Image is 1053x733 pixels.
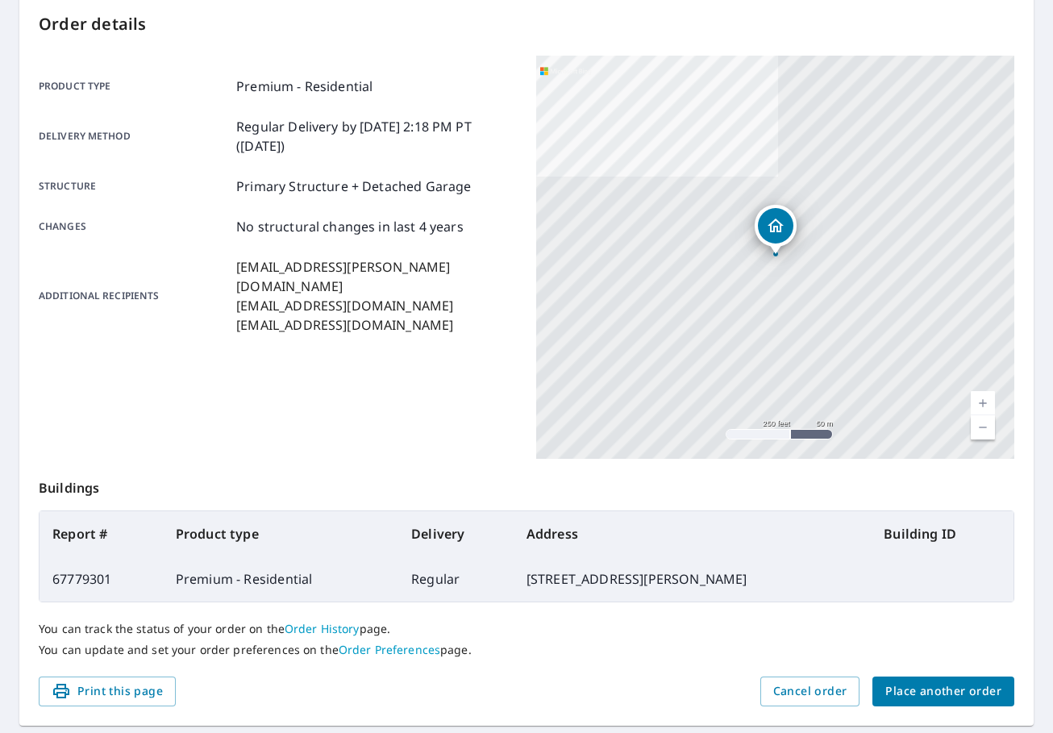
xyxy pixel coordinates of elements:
button: Place another order [872,677,1014,706]
a: Current Level 17, Zoom Out [971,415,995,439]
th: Address [514,511,872,556]
a: Order Preferences [339,642,440,657]
p: Additional recipients [39,257,230,335]
span: Place another order [885,681,1001,702]
th: Report # [40,511,163,556]
p: Structure [39,177,230,196]
p: Delivery method [39,117,230,156]
button: Print this page [39,677,176,706]
p: No structural changes in last 4 years [236,217,464,236]
td: 67779301 [40,556,163,602]
a: Current Level 17, Zoom In [971,391,995,415]
p: You can update and set your order preferences on the page. [39,643,1014,657]
td: Regular [398,556,514,602]
p: Buildings [39,459,1014,510]
div: Dropped pin, building 1, Residential property, 8624 Wood Farms Cv Cordova, TN 38016 [755,205,797,255]
th: Product type [163,511,398,556]
span: Print this page [52,681,163,702]
th: Building ID [871,511,1013,556]
p: [EMAIL_ADDRESS][DOMAIN_NAME] [236,315,517,335]
p: [EMAIL_ADDRESS][PERSON_NAME][DOMAIN_NAME] [236,257,517,296]
p: Premium - Residential [236,77,373,96]
p: Primary Structure + Detached Garage [236,177,471,196]
p: Regular Delivery by [DATE] 2:18 PM PT ([DATE]) [236,117,517,156]
p: Order details [39,12,1014,36]
th: Delivery [398,511,514,556]
p: [EMAIL_ADDRESS][DOMAIN_NAME] [236,296,517,315]
a: Order History [285,621,360,636]
td: Premium - Residential [163,556,398,602]
p: You can track the status of your order on the page. [39,622,1014,636]
td: [STREET_ADDRESS][PERSON_NAME] [514,556,872,602]
span: Cancel order [773,681,847,702]
button: Cancel order [760,677,860,706]
p: Product type [39,77,230,96]
p: Changes [39,217,230,236]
